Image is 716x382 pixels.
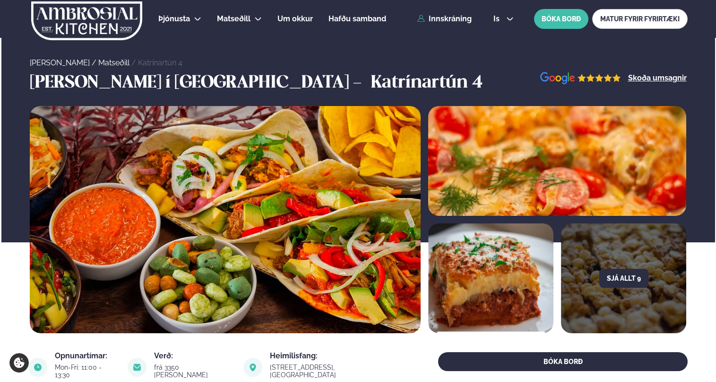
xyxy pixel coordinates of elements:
img: image alt [428,223,553,333]
button: Sjá allt 9 [599,269,648,288]
a: link [270,369,398,381]
span: Hafðu samband [328,14,386,23]
img: image alt [428,106,686,216]
button: BÓKA BORÐ [534,9,588,29]
a: Þjónusta [158,13,190,25]
div: Mon-Fri: 11:00 - 13:30 [55,364,116,379]
div: Verð: [154,352,232,360]
img: image alt [30,106,421,333]
a: Katrínartún 4 [138,58,182,67]
a: Matseðill [217,13,250,25]
a: Hafðu samband [328,13,386,25]
h3: [PERSON_NAME] í [GEOGRAPHIC_DATA] - [30,72,366,95]
div: frá 3350 [PERSON_NAME] [154,364,232,379]
button: BÓKA BORÐ [438,352,688,371]
div: [STREET_ADDRESS], [GEOGRAPHIC_DATA] [270,364,398,379]
h3: Katrínartún 4 [371,72,483,95]
a: Innskráning [417,15,472,23]
a: Skoða umsagnir [628,74,687,82]
span: is [493,15,502,23]
img: image alt [28,358,47,377]
a: [PERSON_NAME] [30,58,90,67]
div: Opnunartímar: [55,352,116,360]
span: Þjónusta [158,14,190,23]
a: Cookie settings [9,353,29,373]
button: is [486,15,521,23]
span: / [92,58,98,67]
a: MATUR FYRIR FYRIRTÆKI [592,9,688,29]
img: image alt [243,358,262,377]
img: logo [30,1,143,40]
img: image alt [128,358,147,377]
a: Matseðill [98,58,129,67]
span: / [131,58,138,67]
span: Matseðill [217,14,250,23]
a: Um okkur [277,13,313,25]
span: Um okkur [277,14,313,23]
div: Heimilisfang: [270,352,398,360]
img: image alt [540,72,621,85]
